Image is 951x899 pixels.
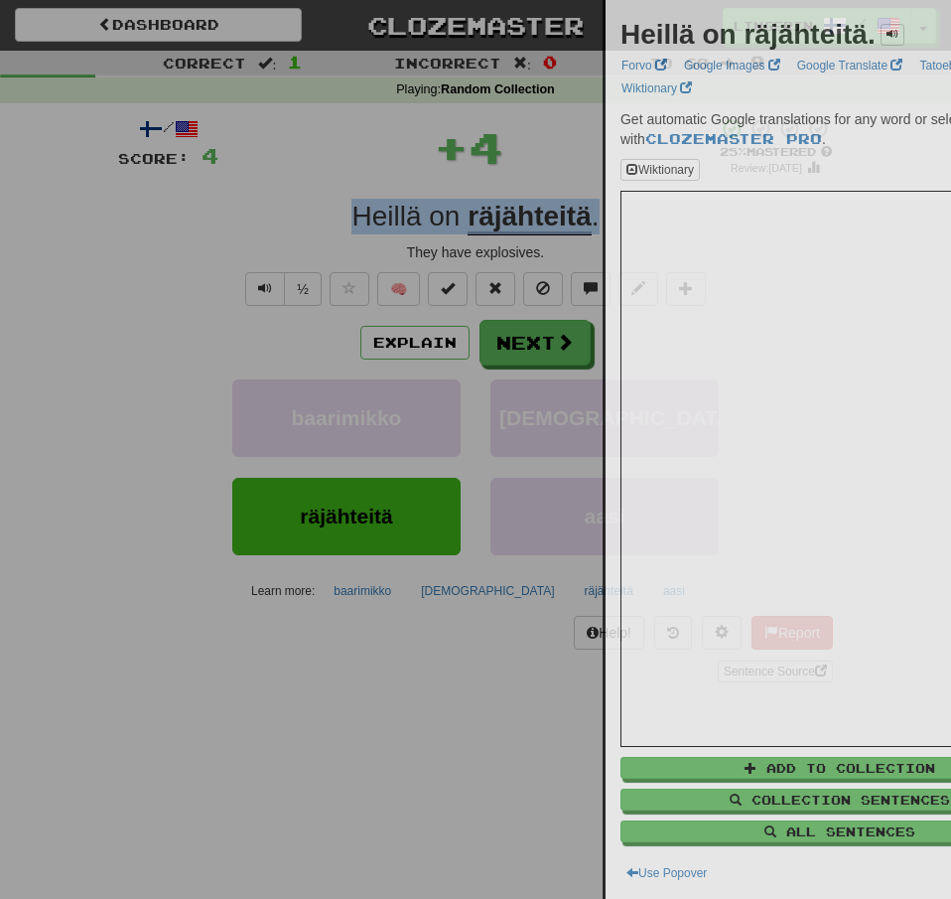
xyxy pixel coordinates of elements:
a: Clozemaster Pro [645,130,822,147]
a: Forvo [615,55,673,76]
a: Google Images [678,55,786,76]
strong: Heillä on räjähteitä. [620,19,876,50]
a: Google Translate [791,55,909,76]
a: Wiktionary [615,77,698,99]
button: Wiktionary [620,159,700,181]
button: Use Popover [620,862,713,884]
